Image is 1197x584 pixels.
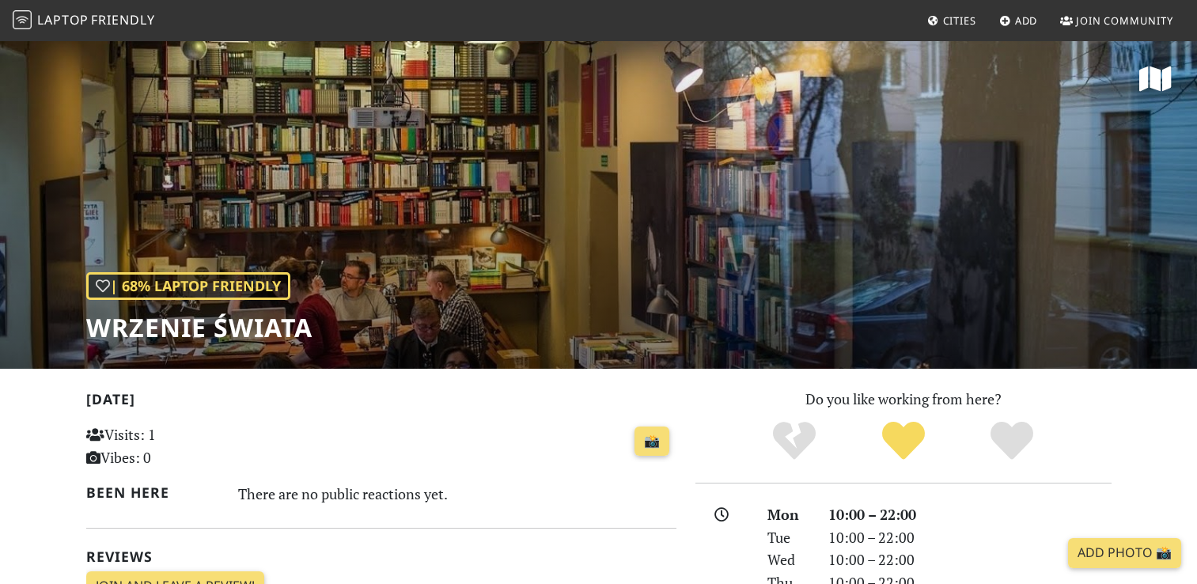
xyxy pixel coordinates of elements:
h2: Reviews [86,548,676,565]
img: LaptopFriendly [13,10,32,29]
a: 📸 [634,427,669,457]
span: Join Community [1076,13,1173,28]
a: LaptopFriendly LaptopFriendly [13,7,155,35]
p: Do you like working from here? [695,388,1112,411]
h2: Been here [86,484,220,501]
div: No [740,419,849,463]
span: Friendly [91,11,154,28]
a: Add Photo 📸 [1068,538,1181,568]
div: Definitely! [957,419,1066,463]
span: Laptop [37,11,89,28]
a: Add [993,6,1044,35]
div: Mon [758,503,818,526]
div: 10:00 – 22:00 [819,526,1121,549]
a: Cities [921,6,983,35]
h1: Wrzenie Świata [86,313,313,343]
div: 10:00 – 22:00 [819,548,1121,571]
h2: [DATE] [86,391,676,414]
a: Join Community [1054,6,1180,35]
span: Cities [943,13,976,28]
div: 10:00 – 22:00 [819,503,1121,526]
div: Wed [758,548,818,571]
div: Yes [849,419,958,463]
div: There are no public reactions yet. [238,481,676,506]
p: Visits: 1 Vibes: 0 [86,423,271,469]
div: | 68% Laptop Friendly [86,272,290,300]
span: Add [1015,13,1038,28]
div: Tue [758,526,818,549]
